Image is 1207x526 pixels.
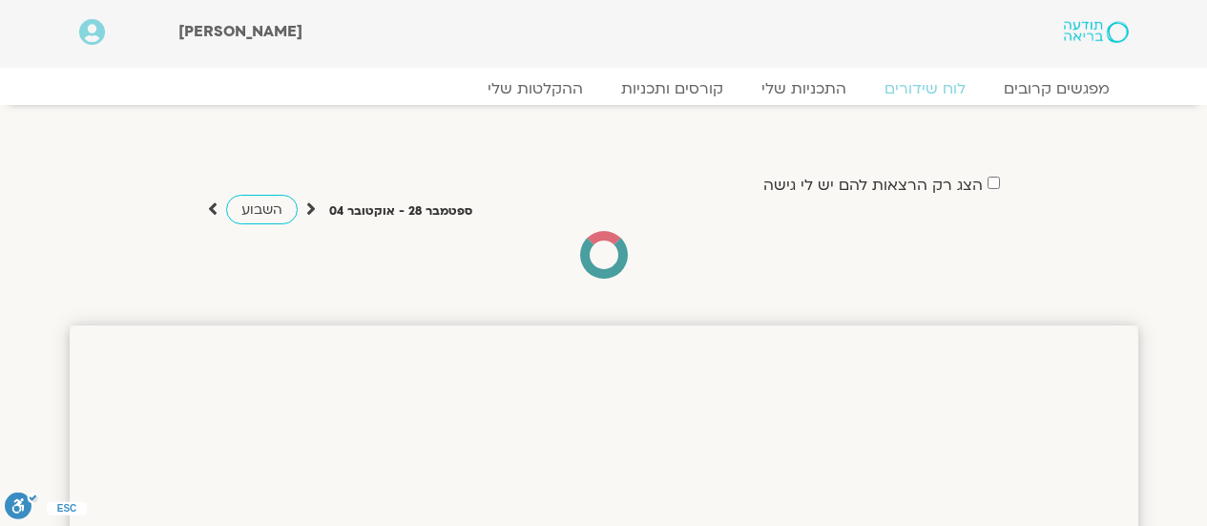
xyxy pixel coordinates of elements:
[602,79,742,98] a: קורסים ותכניות
[865,79,985,98] a: לוח שידורים
[985,79,1129,98] a: מפגשים קרובים
[329,201,472,221] p: ספטמבר 28 - אוקטובר 04
[468,79,602,98] a: ההקלטות שלי
[763,177,983,194] label: הצג רק הרצאות להם יש לי גישה
[241,200,282,219] span: השבוע
[79,79,1129,98] nav: Menu
[178,21,302,42] span: [PERSON_NAME]
[226,195,298,224] a: השבוע
[742,79,865,98] a: התכניות שלי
